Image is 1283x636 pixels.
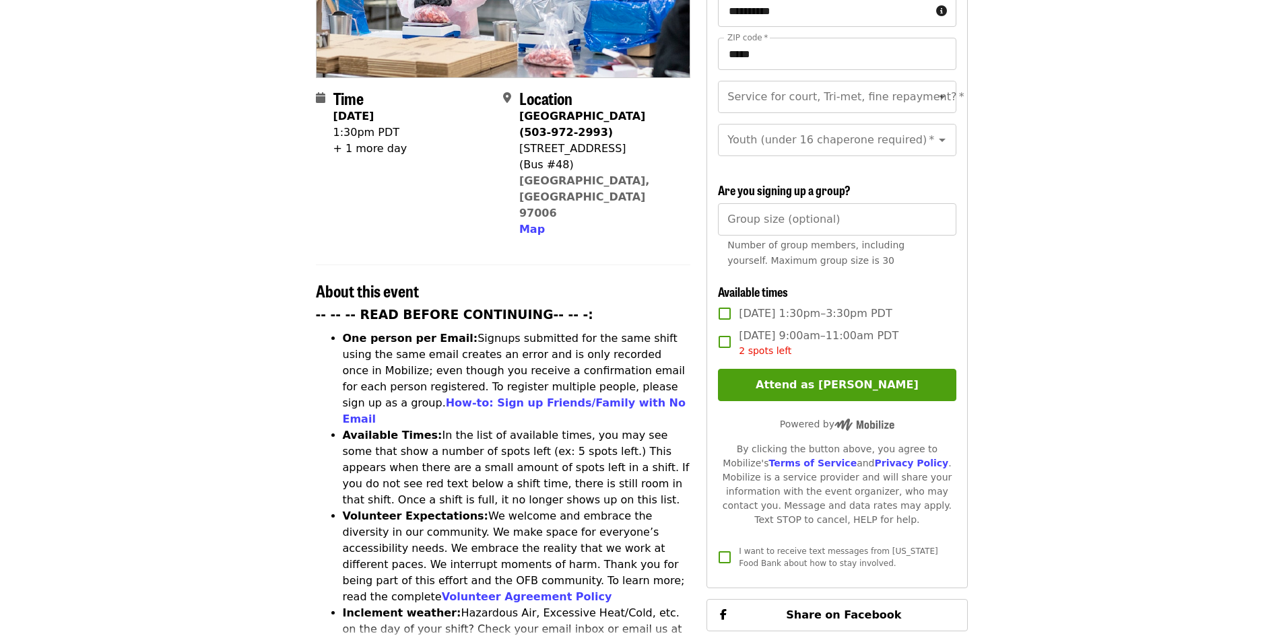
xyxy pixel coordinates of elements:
strong: [GEOGRAPHIC_DATA] (503-972-2993) [519,110,645,139]
div: 1:30pm PDT [333,125,407,141]
strong: -- -- -- READ BEFORE CONTINUING-- -- -: [316,308,593,322]
button: Open [933,131,952,149]
strong: Available Times: [343,429,442,441]
strong: One person per Email: [343,332,478,345]
button: Share on Facebook [706,599,967,631]
button: Open [933,87,952,106]
strong: [DATE] [333,110,374,122]
span: I want to receive text messages from [US_STATE] Food Bank about how to stay involved. [739,546,937,568]
i: map-marker-alt icon [503,92,511,104]
a: [GEOGRAPHIC_DATA], [GEOGRAPHIC_DATA] 97006 [519,174,650,219]
span: Share on Facebook [786,608,901,621]
span: Location [519,86,572,110]
strong: Volunteer Expectations: [343,509,489,522]
div: By clicking the button above, you agree to Mobilize's and . Mobilize is a service provider and wi... [718,442,956,527]
span: Available times [718,283,788,300]
li: In the list of available times, you may see some that show a number of spots left (ex: 5 spots le... [343,427,691,508]
span: [DATE] 1:30pm–3:30pm PDT [739,306,892,322]
button: Attend as [PERSON_NAME] [718,369,956,401]
input: [object Object] [718,203,956,236]
span: Powered by [780,419,894,429]
span: About this event [316,279,419,302]
i: calendar icon [316,92,325,104]
i: circle-info icon [936,5,947,17]
li: Signups submitted for the same shift using the same email creates an error and is only recorded o... [343,330,691,427]
input: ZIP code [718,38,956,70]
label: ZIP code [727,34,768,42]
span: 2 spots left [739,345,791,356]
a: How-to: Sign up Friends/Family with No Email [343,396,686,425]
button: Map [519,221,545,238]
div: + 1 more day [333,141,407,157]
a: Volunteer Agreement Policy [442,590,612,603]
strong: Inclement weather: [343,606,461,619]
a: Privacy Policy [874,458,948,468]
img: Powered by Mobilize [834,419,894,431]
span: Number of group members, including yourself. Maximum group size is 30 [727,240,904,266]
span: Time [333,86,364,110]
span: Are you signing up a group? [718,181,851,199]
span: [DATE] 9:00am–11:00am PDT [739,328,898,358]
div: (Bus #48) [519,157,680,173]
div: [STREET_ADDRESS] [519,141,680,157]
span: Map [519,223,545,236]
a: Terms of Service [768,458,857,468]
li: We welcome and embrace the diversity in our community. We make space for everyone’s accessibility... [343,508,691,605]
